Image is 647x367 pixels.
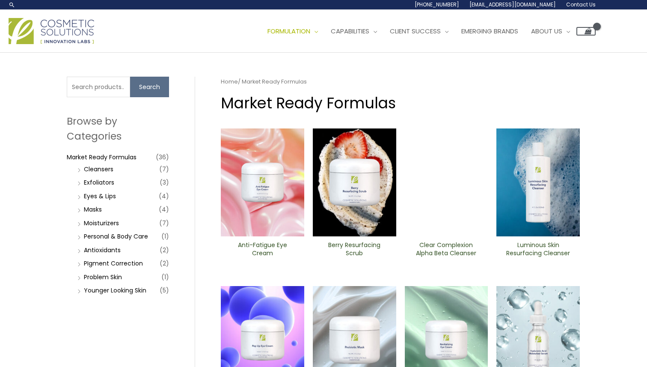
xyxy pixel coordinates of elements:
[156,151,169,163] span: (36)
[67,77,130,97] input: Search products…
[159,190,169,202] span: (4)
[228,241,297,260] a: Anti-Fatigue Eye Cream
[84,192,116,200] a: Eyes & Lips
[160,176,169,188] span: (3)
[267,27,310,36] span: Formulation
[84,178,114,187] a: Exfoliators
[160,244,169,256] span: (2)
[159,163,169,175] span: (7)
[255,18,596,44] nav: Site Navigation
[221,78,238,86] a: Home
[228,241,297,257] h2: Anti-Fatigue Eye Cream
[84,286,146,295] a: Younger Looking Skin
[261,18,324,44] a: Formulation
[390,27,441,36] span: Client Success
[130,77,169,97] button: Search
[313,128,396,236] img: Berry Resurfacing Scrub
[84,165,113,173] a: Cleansers
[160,284,169,296] span: (5)
[84,232,148,241] a: Personal & Body Care
[84,246,121,254] a: Antioxidants
[412,241,481,257] h2: Clear Complexion Alpha Beta ​Cleanser
[160,257,169,269] span: (2)
[221,128,304,236] img: Anti Fatigue Eye Cream
[9,18,94,44] img: Cosmetic Solutions Logo
[504,241,573,257] h2: Luminous Skin Resurfacing ​Cleanser
[84,205,102,214] a: Masks
[412,241,481,260] a: Clear Complexion Alpha Beta ​Cleanser
[84,219,119,227] a: Moisturizers
[566,1,596,8] span: Contact Us
[221,92,580,113] h1: Market Ready Formulas
[531,27,562,36] span: About Us
[320,241,389,260] a: Berry Resurfacing Scrub
[324,18,383,44] a: Capabilities
[331,27,369,36] span: Capabilities
[161,271,169,283] span: (1)
[461,27,518,36] span: Emerging Brands
[496,128,580,236] img: Luminous Skin Resurfacing ​Cleanser
[525,18,576,44] a: About Us
[84,259,143,268] a: PIgment Correction
[576,27,596,36] a: View Shopping Cart, empty
[415,1,459,8] span: [PHONE_NUMBER]
[159,203,169,215] span: (4)
[320,241,389,257] h2: Berry Resurfacing Scrub
[405,128,488,236] img: Clear Complexion Alpha Beta ​Cleanser
[84,273,122,281] a: Problem Skin
[67,114,169,143] h2: Browse by Categories
[67,153,137,161] a: Market Ready Formulas
[455,18,525,44] a: Emerging Brands
[9,1,15,8] a: Search icon link
[383,18,455,44] a: Client Success
[161,230,169,242] span: (1)
[504,241,573,260] a: Luminous Skin Resurfacing ​Cleanser
[221,77,580,87] nav: Breadcrumb
[159,217,169,229] span: (7)
[469,1,556,8] span: [EMAIL_ADDRESS][DOMAIN_NAME]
